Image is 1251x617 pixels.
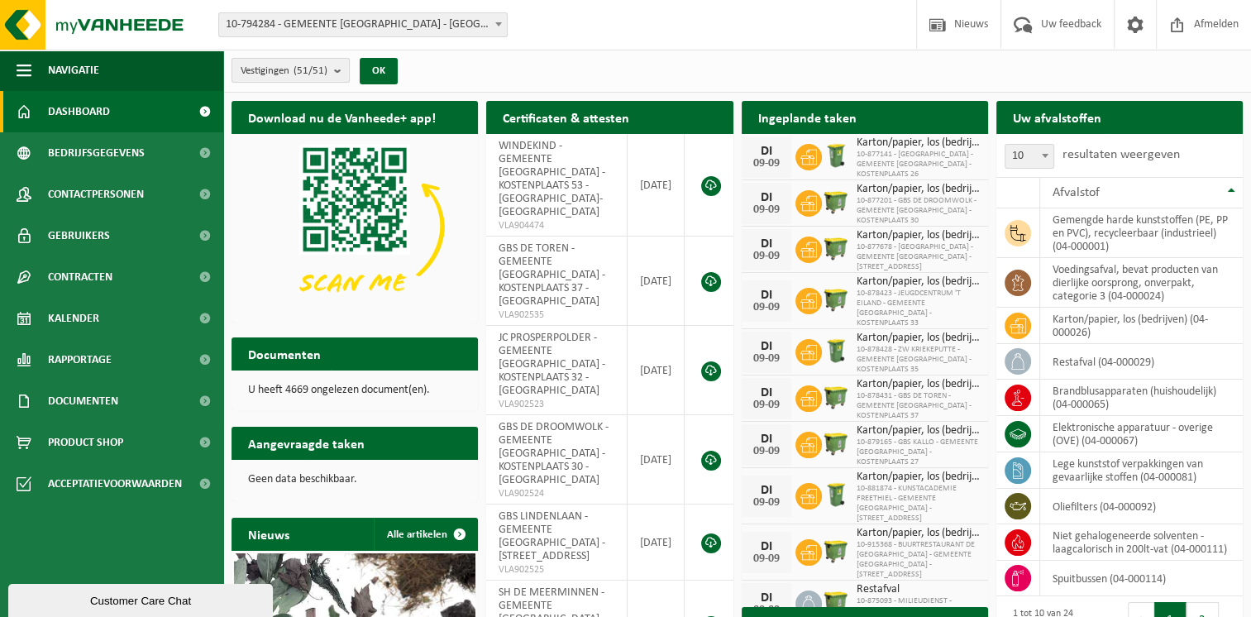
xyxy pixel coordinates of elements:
[822,234,850,262] img: WB-1100-HPE-GN-50
[232,518,306,550] h2: Nieuws
[628,415,685,505] td: [DATE]
[499,487,614,500] span: VLA902524
[857,378,980,391] span: Karton/papier, los (bedrijven)
[1040,489,1243,524] td: oliefilters (04-000092)
[857,424,980,438] span: Karton/papier, los (bedrijven)
[1040,380,1243,416] td: brandblusapparaten (huishoudelijk) (04-000065)
[499,510,605,562] span: GBS LINDENLAAN - GEMEENTE [GEOGRAPHIC_DATA] - [STREET_ADDRESS]
[628,505,685,581] td: [DATE]
[628,134,685,237] td: [DATE]
[857,527,980,540] span: Karton/papier, los (bedrijven)
[822,285,850,313] img: WB-1100-HPE-GN-51
[218,12,508,37] span: 10-794284 - GEMEENTE BEVEREN - BEVEREN-WAAS
[857,275,980,289] span: Karton/papier, los (bedrijven)
[1040,524,1243,561] td: niet gehalogeneerde solventen - laagcalorisch in 200lt-vat (04-000111)
[48,50,99,91] span: Navigatie
[750,204,783,216] div: 09-09
[996,101,1118,133] h2: Uw afvalstoffen
[750,497,783,509] div: 09-09
[48,132,145,174] span: Bedrijfsgegevens
[822,141,850,170] img: WB-0240-HPE-GN-50
[857,196,980,226] span: 10-877201 - GBS DE DROOMWOLK - GEMEENTE [GEOGRAPHIC_DATA] - KOSTENPLAATS 30
[48,256,112,298] span: Contracten
[822,588,850,616] img: WB-1100-HPE-GN-50
[750,591,783,605] div: DI
[48,91,110,132] span: Dashboard
[857,438,980,467] span: 10-879165 - GBS KALLO - GEMEENTE [GEOGRAPHIC_DATA] - KOSTENPLAATS 27
[48,174,144,215] span: Contactpersonen
[822,429,850,457] img: WB-1100-HPE-GN-51
[232,58,350,83] button: Vestigingen(51/51)
[750,158,783,170] div: 09-09
[742,101,873,133] h2: Ingeplande taken
[750,251,783,262] div: 09-09
[232,134,478,319] img: Download de VHEPlus App
[750,191,783,204] div: DI
[822,337,850,365] img: WB-0240-HPE-GN-50
[1040,561,1243,596] td: spuitbussen (04-000114)
[750,302,783,313] div: 09-09
[857,289,980,328] span: 10-878423 - JEUGDCENTRUM 'T EILAND - GEMEENTE [GEOGRAPHIC_DATA] - KOSTENPLAATS 33
[857,391,980,421] span: 10-878431 - GBS DE TOREN - GEMEENTE [GEOGRAPHIC_DATA] - KOSTENPLAATS 37
[750,553,783,565] div: 09-09
[248,474,461,485] p: Geen data beschikbaar.
[857,150,980,179] span: 10-877141 - [GEOGRAPHIC_DATA] - GEMEENTE [GEOGRAPHIC_DATA] - KOSTENPLAATS 26
[48,422,123,463] span: Product Shop
[499,563,614,576] span: VLA902525
[241,59,327,84] span: Vestigingen
[1053,186,1100,199] span: Afvalstof
[48,463,182,505] span: Acceptatievoorwaarden
[822,188,850,216] img: WB-1100-HPE-GN-51
[8,581,276,617] iframe: chat widget
[750,446,783,457] div: 09-09
[486,101,646,133] h2: Certificaten & attesten
[499,140,605,218] span: WINDEKIND - GEMEENTE [GEOGRAPHIC_DATA] - KOSTENPLAATS 53 - [GEOGRAPHIC_DATA]-[GEOGRAPHIC_DATA]
[499,421,609,486] span: GBS DE DROOMWOLK - GEMEENTE [GEOGRAPHIC_DATA] - KOSTENPLAATS 30 - [GEOGRAPHIC_DATA]
[232,427,381,459] h2: Aangevraagde taken
[857,183,980,196] span: Karton/papier, los (bedrijven)
[857,484,980,524] span: 10-881874 - KUNSTACADEMIE FREETHIEL - GEMEENTE [GEOGRAPHIC_DATA] - [STREET_ADDRESS]
[750,237,783,251] div: DI
[48,339,112,380] span: Rapportage
[499,242,605,308] span: GBS DE TOREN - GEMEENTE [GEOGRAPHIC_DATA] - KOSTENPLAATS 37 - [GEOGRAPHIC_DATA]
[48,215,110,256] span: Gebruikers
[248,385,461,396] p: U heeft 4669 ongelezen document(en).
[48,298,99,339] span: Kalender
[857,332,980,345] span: Karton/papier, los (bedrijven)
[857,583,980,596] span: Restafval
[822,383,850,411] img: WB-1100-HPE-GN-50
[857,242,980,272] span: 10-877678 - [GEOGRAPHIC_DATA] - GEMEENTE [GEOGRAPHIC_DATA] - [STREET_ADDRESS]
[857,471,980,484] span: Karton/papier, los (bedrijven)
[750,353,783,365] div: 09-09
[750,399,783,411] div: 09-09
[499,308,614,322] span: VLA902535
[750,386,783,399] div: DI
[628,326,685,415] td: [DATE]
[48,380,118,422] span: Documenten
[499,332,605,397] span: JC PROSPERPOLDER - GEMEENTE [GEOGRAPHIC_DATA] - KOSTENPLAATS 32 - [GEOGRAPHIC_DATA]
[499,398,614,411] span: VLA902523
[822,481,850,509] img: WB-0240-HPE-GN-51
[750,433,783,446] div: DI
[857,540,980,580] span: 10-915368 - BUURTRESTAURANT DE [GEOGRAPHIC_DATA] - GEMEENTE [GEOGRAPHIC_DATA] - [STREET_ADDRESS]
[232,101,452,133] h2: Download nu de Vanheede+ app!
[374,518,476,551] a: Alle artikelen
[628,237,685,326] td: [DATE]
[499,219,614,232] span: VLA904474
[750,289,783,302] div: DI
[822,537,850,565] img: WB-1100-HPE-GN-51
[1040,308,1243,344] td: karton/papier, los (bedrijven) (04-000026)
[1040,344,1243,380] td: restafval (04-000029)
[1040,452,1243,489] td: lege kunststof verpakkingen van gevaarlijke stoffen (04-000081)
[1040,258,1243,308] td: voedingsafval, bevat producten van dierlijke oorsprong, onverpakt, categorie 3 (04-000024)
[750,340,783,353] div: DI
[750,145,783,158] div: DI
[750,484,783,497] div: DI
[1005,144,1054,169] span: 10
[1040,416,1243,452] td: elektronische apparatuur - overige (OVE) (04-000067)
[294,65,327,76] count: (51/51)
[857,345,980,375] span: 10-878428 - ZW KRIEKEPUTTE - GEMEENTE [GEOGRAPHIC_DATA] - KOSTENPLAATS 35
[857,229,980,242] span: Karton/papier, los (bedrijven)
[219,13,507,36] span: 10-794284 - GEMEENTE BEVEREN - BEVEREN-WAAS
